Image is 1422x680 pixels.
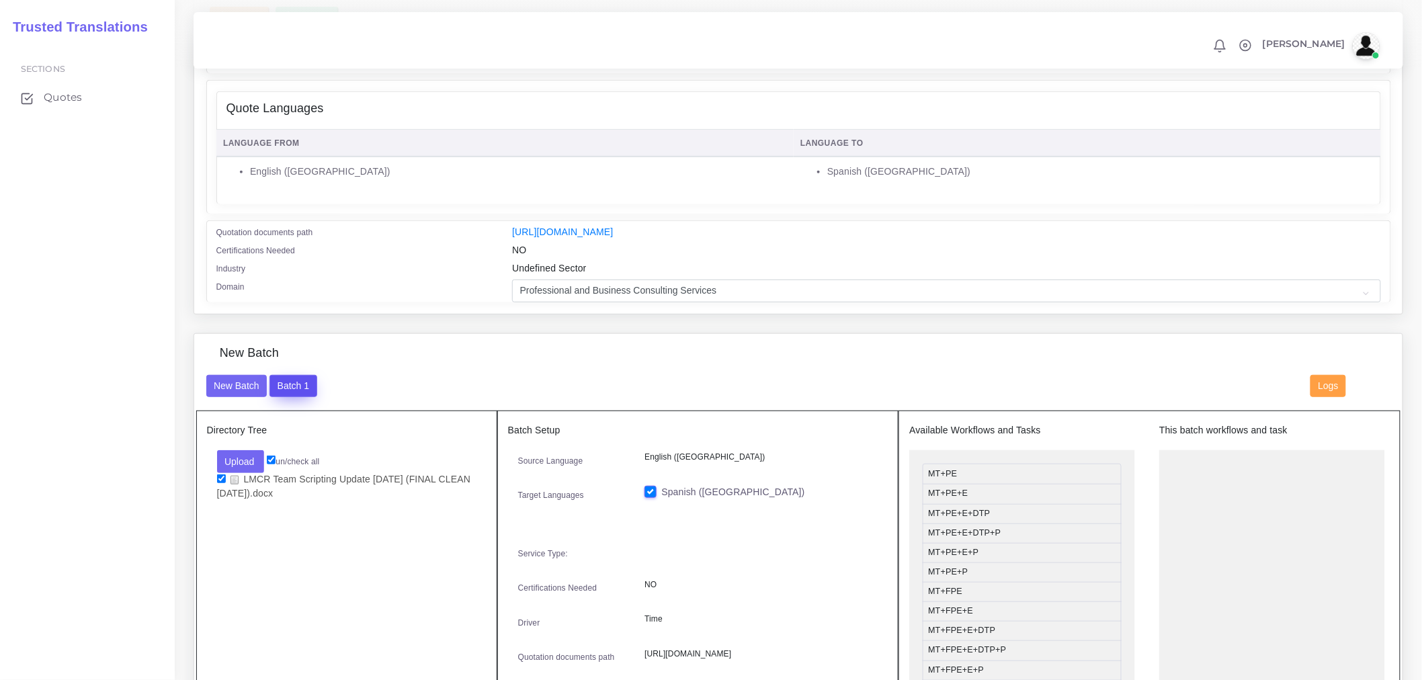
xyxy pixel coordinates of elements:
p: [URL][DOMAIN_NAME] [644,647,878,661]
li: MT+FPE+E [923,601,1122,622]
label: Certifications Needed [216,245,296,257]
label: Industry [216,263,246,275]
label: Quotation documents path [518,651,615,663]
li: MT+PE+E+DTP+P [923,523,1122,544]
span: Quotes [44,90,82,105]
a: [PERSON_NAME]avatar [1256,32,1384,59]
th: Language To [794,130,1381,157]
span: Sections [21,64,65,74]
button: Batch 1 [269,375,317,398]
input: un/check all [267,456,276,464]
label: Driver [518,617,540,629]
li: Spanish ([GEOGRAPHIC_DATA]) [827,165,1374,179]
li: MT+PE+E [923,484,1122,504]
span: Logs [1319,380,1339,391]
span: [PERSON_NAME] [1263,39,1345,48]
h2: Trusted Translations [3,19,148,35]
h5: Directory Tree [207,425,487,436]
h4: New Batch [220,346,279,361]
p: English ([GEOGRAPHIC_DATA]) [644,450,878,464]
h5: This batch workflows and task [1159,425,1385,436]
a: [URL][DOMAIN_NAME] [512,226,613,237]
p: NO [644,578,878,592]
li: MT+PE+E+P [923,543,1122,563]
label: Quotation documents path [216,226,313,239]
h5: Batch Setup [508,425,888,436]
label: un/check all [267,456,319,468]
div: Undefined Sector [502,261,1390,280]
button: Logs [1310,375,1346,398]
li: MT+PE+E+DTP [923,504,1122,524]
label: Service Type: [518,548,568,560]
a: LMCR Team Scripting Update [DATE] (FINAL CLEAN [DATE]).docx [217,473,471,500]
h4: Quote Languages [226,101,324,116]
label: Spanish ([GEOGRAPHIC_DATA]) [661,485,804,499]
li: MT+FPE [923,582,1122,602]
img: avatar [1353,32,1380,59]
label: Domain [216,281,245,293]
button: New Batch [206,375,267,398]
p: Time [644,612,878,626]
h5: Available Workflows and Tasks [909,425,1135,436]
a: Quotes [10,83,165,112]
div: NO [502,243,1390,261]
li: MT+PE [923,464,1122,484]
li: English ([GEOGRAPHIC_DATA]) [250,165,786,179]
th: Language From [216,130,794,157]
button: Upload [217,450,265,473]
a: Trusted Translations [3,16,148,38]
a: New Batch [206,380,267,390]
li: MT+PE+P [923,562,1122,583]
a: Batch 1 [269,380,317,390]
li: MT+FPE+E+DTP [923,621,1122,641]
label: Source Language [518,455,583,467]
label: Target Languages [518,489,584,501]
label: Certifications Needed [518,582,597,594]
li: MT+FPE+E+DTP+P [923,640,1122,661]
